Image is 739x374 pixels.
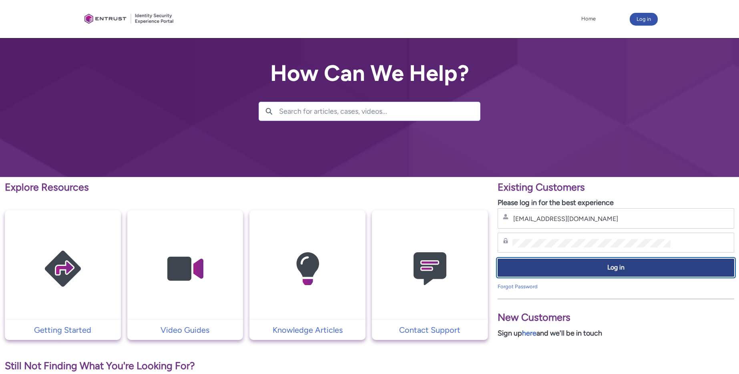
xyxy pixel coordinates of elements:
[259,102,279,121] button: Search
[5,180,488,195] p: Explore Resources
[498,197,734,208] p: Please log in for the best experience
[498,328,734,339] p: Sign up and we'll be in touch
[131,324,239,336] p: Video Guides
[522,329,536,338] a: here
[372,324,488,336] a: Contact Support
[269,226,345,312] img: Knowledge Articles
[498,259,734,277] button: Log in
[5,324,121,336] a: Getting Started
[9,324,117,336] p: Getting Started
[512,215,671,223] input: Username
[259,61,480,86] h2: How Can We Help?
[392,226,468,312] img: Contact Support
[376,324,484,336] p: Contact Support
[253,324,361,336] p: Knowledge Articles
[25,226,101,312] img: Getting Started
[5,358,488,374] p: Still Not Finding What You're Looking For?
[147,226,223,312] img: Video Guides
[127,324,243,336] a: Video Guides
[498,284,538,290] a: Forgot Password
[630,13,658,26] button: Log in
[249,324,365,336] a: Knowledge Articles
[279,102,480,121] input: Search for articles, cases, videos...
[498,310,734,325] p: New Customers
[579,13,598,25] a: Home
[503,263,729,272] span: Log in
[498,180,734,195] p: Existing Customers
